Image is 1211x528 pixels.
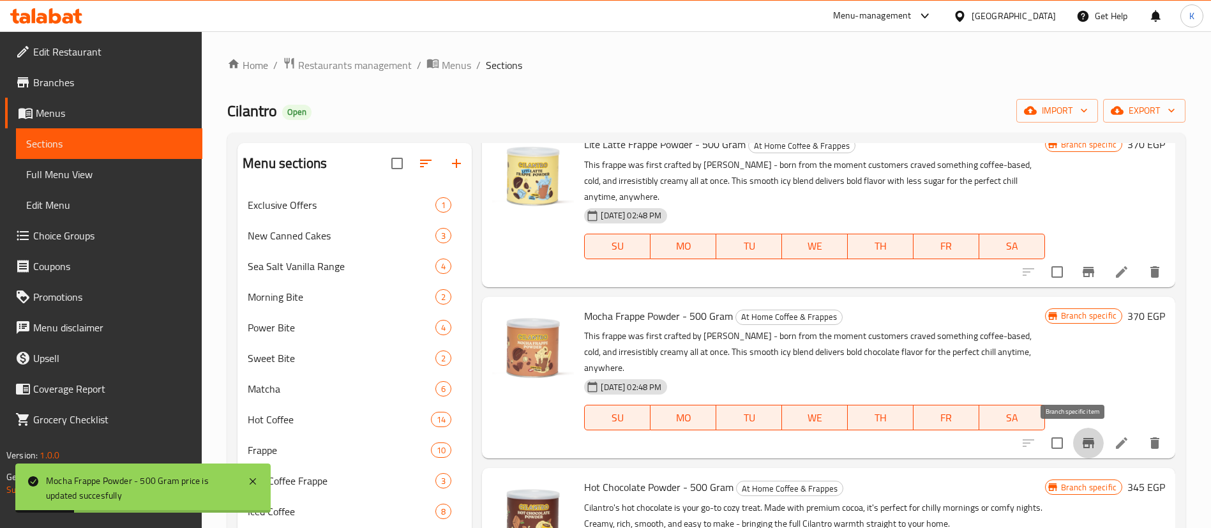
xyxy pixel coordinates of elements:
[46,474,235,502] div: Mocha Frappe Powder - 500 Gram price is updated succesfully
[737,481,843,496] span: At Home Coffee & Frappes
[736,481,843,496] div: At Home Coffee & Frappes
[6,469,65,485] span: Get support on:
[237,465,472,496] div: Non Coffee Frappe3
[848,405,914,430] button: TH
[486,57,522,73] span: Sections
[435,351,451,366] div: items
[656,237,711,255] span: MO
[417,57,421,73] li: /
[782,234,848,259] button: WE
[984,409,1040,427] span: SA
[282,105,312,120] div: Open
[237,343,472,373] div: Sweet Bite2
[432,444,451,456] span: 10
[584,478,733,497] span: Hot Chocolate Powder - 500 Gram
[584,234,651,259] button: SU
[435,289,451,305] div: items
[441,148,472,179] button: Add section
[16,190,202,220] a: Edit Menu
[596,209,666,222] span: [DATE] 02:48 PM
[1127,135,1165,153] h6: 370 EGP
[979,405,1045,430] button: SA
[435,259,451,274] div: items
[36,105,192,121] span: Menus
[431,442,451,458] div: items
[596,381,666,393] span: [DATE] 02:48 PM
[431,412,451,427] div: items
[833,8,912,24] div: Menu-management
[436,506,451,518] span: 8
[237,435,472,465] div: Frappe10
[6,447,38,464] span: Version:
[33,75,192,90] span: Branches
[248,381,435,396] span: Matcha
[5,251,202,282] a: Coupons
[919,409,974,427] span: FR
[298,57,412,73] span: Restaurants management
[248,197,435,213] div: Exclusive Offers
[248,320,435,335] span: Power Bite
[5,282,202,312] a: Promotions
[410,148,441,179] span: Sort sections
[1056,310,1122,322] span: Branch specific
[6,481,87,498] a: Support.OpsPlatform
[273,57,278,73] li: /
[736,310,842,324] span: At Home Coffee & Frappes
[282,107,312,117] span: Open
[33,259,192,274] span: Coupons
[26,136,192,151] span: Sections
[33,44,192,59] span: Edit Restaurant
[227,96,277,125] span: Cilantro
[590,237,645,255] span: SU
[33,320,192,335] span: Menu disclaimer
[227,57,1185,73] nav: breadcrumb
[914,234,979,259] button: FR
[237,312,472,343] div: Power Bite4
[435,504,451,519] div: items
[1140,428,1170,458] button: delete
[33,351,192,366] span: Upsell
[1073,257,1104,287] button: Branch-specific-item
[787,237,843,255] span: WE
[384,150,410,177] span: Select all sections
[5,220,202,251] a: Choice Groups
[590,409,645,427] span: SU
[436,260,451,273] span: 4
[435,320,451,335] div: items
[984,237,1040,255] span: SA
[248,412,431,427] span: Hot Coffee
[40,447,59,464] span: 1.0.0
[5,312,202,343] a: Menu disclaimer
[919,237,974,255] span: FR
[243,154,327,173] h2: Menu sections
[435,381,451,396] div: items
[248,228,435,243] div: New Canned Cakes
[735,310,843,325] div: At Home Coffee & Frappes
[33,381,192,396] span: Coverage Report
[1056,481,1122,494] span: Branch specific
[435,473,451,488] div: items
[656,409,711,427] span: MO
[749,139,855,153] span: At Home Coffee & Frappes
[651,405,716,430] button: MO
[26,167,192,182] span: Full Menu View
[248,351,435,366] span: Sweet Bite
[237,251,472,282] div: Sea Salt Vanilla Range4
[5,343,202,373] a: Upsell
[782,405,848,430] button: WE
[237,220,472,251] div: New Canned Cakes3
[716,405,782,430] button: TU
[237,190,472,220] div: Exclusive Offers1
[979,234,1045,259] button: SA
[584,157,1044,205] p: This frappe was first crafted by [PERSON_NAME] - born from the moment customers craved something ...
[492,135,574,217] img: Lite Latte Frappe Powder - 500 Gram
[33,412,192,427] span: Grocery Checklist
[248,259,435,274] span: Sea Salt Vanilla Range
[584,405,651,430] button: SU
[584,135,746,154] span: Lite Latte Frappe Powder - 500 Gram
[237,496,472,527] div: Iced Coffee8
[33,228,192,243] span: Choice Groups
[436,475,451,487] span: 3
[5,98,202,128] a: Menus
